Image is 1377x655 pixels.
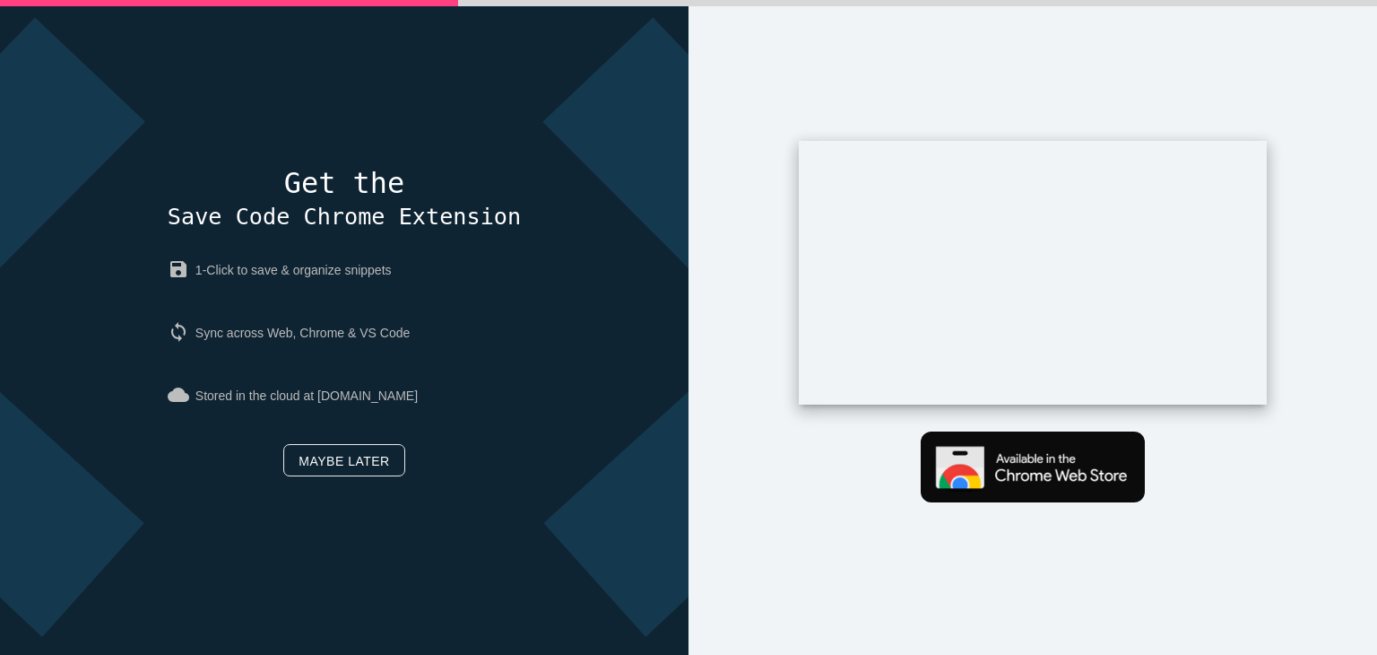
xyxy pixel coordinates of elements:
span: Save Code Chrome Extension [168,204,521,230]
i: sync [168,321,195,343]
p: Stored in the cloud at [DOMAIN_NAME] [168,371,521,421]
i: save [168,258,195,280]
p: 1-Click to save & organize snippets [168,245,521,295]
a: Maybe later [283,444,404,476]
h4: Get the [168,168,521,232]
i: cloud [168,384,195,406]
img: Get Chrome extension [921,432,1145,502]
p: Sync across Web, Chrome & VS Code [168,308,521,358]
